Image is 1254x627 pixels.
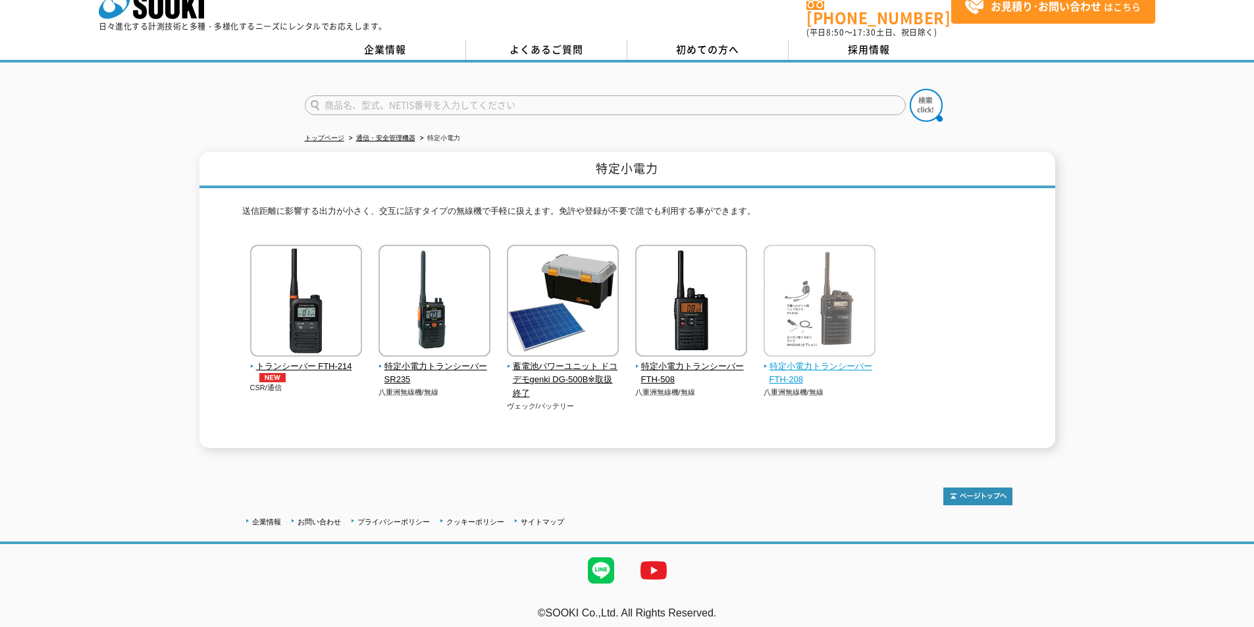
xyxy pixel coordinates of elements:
[446,518,504,526] a: クッキーポリシー
[305,40,466,60] a: 企業情報
[356,134,415,141] a: 通信・安全管理機器
[379,360,491,388] span: 特定小電力トランシーバー SR235
[507,245,619,360] img: 蓄電池パワーユニット ドコデモgenki DG-500B※取扱終了
[250,347,363,383] a: トランシーバー FTH-214NEW
[764,387,876,398] p: 八重洲無線機/無線
[305,95,906,115] input: 商品名、型式、NETIS番号を入力してください
[250,245,362,360] img: トランシーバー FTH-214
[676,42,739,57] span: 初めての方へ
[627,40,789,60] a: 初めての方へ
[379,245,490,360] img: 特定小電力トランシーバー SR235
[852,26,876,38] span: 17:30
[99,22,387,30] p: 日々進化する計測技術と多種・多様化するニーズにレンタルでお応えします。
[910,89,943,122] img: btn_search.png
[379,387,491,398] p: 八重洲無線機/無線
[764,347,876,387] a: 特定小電力トランシーバー FTH-208
[199,152,1055,188] h1: 特定小電力
[521,518,564,526] a: サイトマップ
[507,401,619,412] p: ヴェック/バッテリー
[635,347,748,387] a: 特定小電力トランシーバー FTH-508
[789,40,950,60] a: 採用情報
[507,360,619,401] span: 蓄電池パワーユニット ドコデモgenki DG-500B※取扱終了
[357,518,430,526] a: プライバシーポリシー
[252,518,281,526] a: 企業情報
[764,360,876,388] span: 特定小電力トランシーバー FTH-208
[250,382,363,393] p: CSR/通信
[943,488,1012,505] img: トップページへ
[764,245,875,360] img: 特定小電力トランシーバー FTH-208
[806,26,937,38] span: (平日 ～ 土日、祝日除く)
[417,132,460,145] li: 特定小電力
[242,205,1012,225] p: 送信距離に影響する出力が小さく、交互に話すタイプの無線機で手軽に扱えます。免許や登録が不要で誰でも利用する事ができます。
[826,26,845,38] span: 8:50
[635,245,747,360] img: 特定小電力トランシーバー FTH-508
[256,373,289,382] img: NEW
[250,360,363,383] span: トランシーバー FTH-214
[379,347,491,387] a: 特定小電力トランシーバー SR235
[507,347,619,401] a: 蓄電池パワーユニット ドコデモgenki DG-500B※取扱終了
[305,134,344,141] a: トップページ
[575,544,627,597] img: LINE
[298,518,341,526] a: お問い合わせ
[635,387,748,398] p: 八重洲無線機/無線
[466,40,627,60] a: よくあるご質問
[627,544,680,597] img: YouTube
[635,360,748,388] span: 特定小電力トランシーバー FTH-508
